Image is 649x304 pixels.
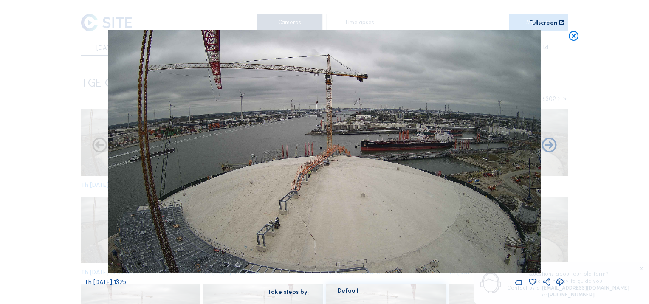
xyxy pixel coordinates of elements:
[315,287,381,296] div: Default
[91,137,109,155] i: Forward
[85,279,126,286] span: Th [DATE] 13:25
[338,287,359,295] div: Default
[268,289,309,295] div: Take steps by:
[540,137,558,155] i: Back
[108,30,541,273] img: Image
[529,20,557,26] div: Fullscreen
